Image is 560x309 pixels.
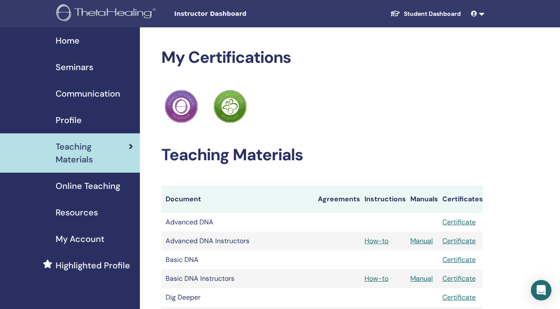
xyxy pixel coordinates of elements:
a: Manual [410,236,433,245]
img: Practitioner [213,90,247,123]
a: Certificate [442,255,476,264]
a: How-to [364,236,388,245]
span: Seminars [56,61,93,74]
span: My Account [56,232,104,245]
img: logo.png [56,4,159,24]
a: Certificate [442,293,476,302]
a: Manual [410,274,433,283]
a: Student Dashboard [383,6,468,22]
a: Certificate [442,274,476,283]
th: Agreements [314,185,360,213]
span: Highlighted Profile [56,259,130,272]
div: Open Intercom Messenger [531,280,551,300]
th: Manuals [406,185,438,213]
th: Document [161,185,314,213]
td: Basic DNA [161,250,314,269]
span: Resources [56,206,98,219]
a: Certificate [442,236,476,245]
td: Dig Deeper [161,288,314,307]
th: Certificates [438,185,483,213]
img: graduation-cap-white.svg [390,10,400,17]
span: Home [56,34,80,47]
span: Profile [56,114,82,127]
h2: Teaching Materials [161,145,483,165]
td: Advanced DNA Instructors [161,232,314,250]
th: Instructions [360,185,406,213]
h2: My Certifications [161,48,483,68]
span: Instructor Dashboard [174,9,302,18]
a: How-to [364,274,388,283]
td: Basic DNA Instructors [161,269,314,288]
img: Practitioner [165,90,198,123]
a: Certificate [442,218,476,227]
span: Communication [56,87,120,100]
span: Online Teaching [56,180,120,192]
span: Teaching Materials [56,140,129,166]
td: Advanced DNA [161,213,314,232]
